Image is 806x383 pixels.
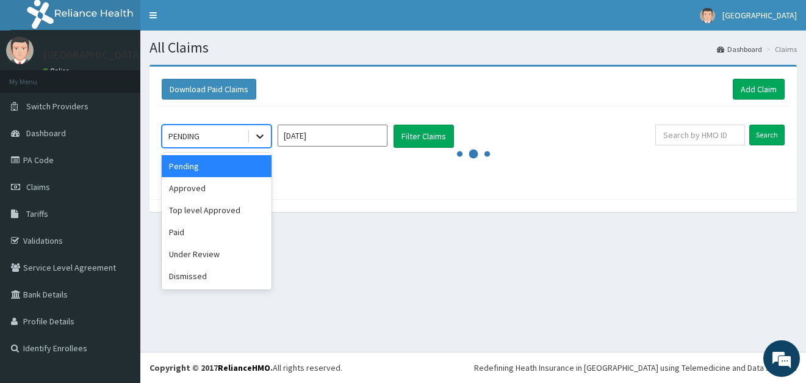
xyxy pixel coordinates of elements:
span: [GEOGRAPHIC_DATA] [722,10,797,21]
a: Online [43,67,72,75]
span: Dashboard [26,128,66,139]
span: Switch Providers [26,101,88,112]
input: Select Month and Year [278,125,387,147]
span: Claims [26,181,50,192]
button: Download Paid Claims [162,79,256,100]
svg: audio-loading [455,136,492,172]
footer: All rights reserved. [140,352,806,383]
input: Search [749,125,785,145]
a: Dashboard [717,44,762,54]
div: Paid [162,221,272,243]
span: We're online! [71,114,168,238]
div: Minimize live chat window [200,6,229,35]
a: RelianceHMO [218,362,270,373]
h1: All Claims [149,40,797,56]
div: Redefining Heath Insurance in [GEOGRAPHIC_DATA] using Telemedicine and Data Science! [474,362,797,374]
div: Under Review [162,243,272,265]
strong: Copyright © 2017 . [149,362,273,373]
span: Tariffs [26,208,48,219]
div: PENDING [168,130,200,142]
li: Claims [763,44,797,54]
img: User Image [700,8,715,23]
div: Top level Approved [162,199,272,221]
div: Pending [162,155,272,177]
img: User Image [6,37,34,64]
div: Dismissed [162,265,272,287]
img: d_794563401_company_1708531726252_794563401 [23,61,49,92]
p: [GEOGRAPHIC_DATA] [43,49,143,60]
textarea: Type your message and hit 'Enter' [6,254,232,297]
a: Add Claim [733,79,785,100]
div: Approved [162,177,272,199]
div: Chat with us now [63,68,205,84]
button: Filter Claims [394,125,454,148]
input: Search by HMO ID [655,125,745,145]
